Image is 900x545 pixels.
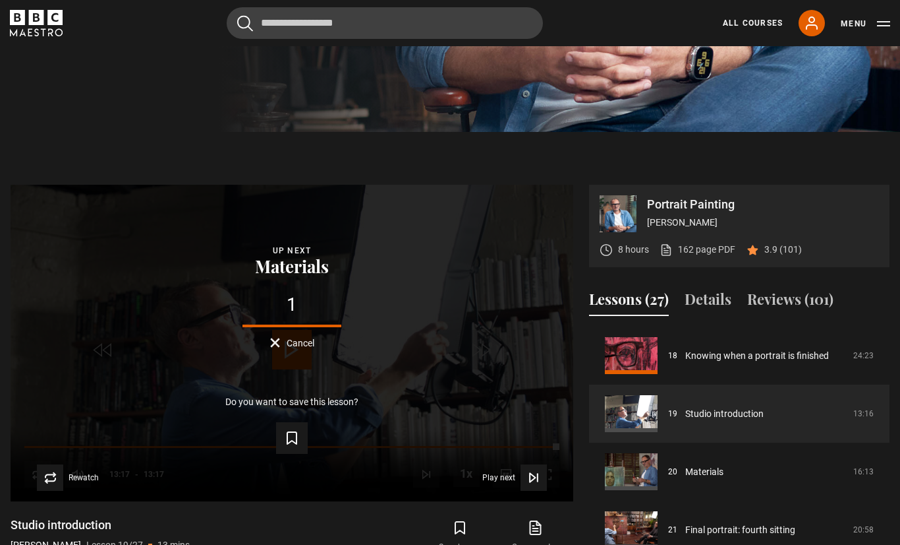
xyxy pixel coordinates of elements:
button: Lessons (27) [589,288,669,316]
div: 1 [32,296,552,314]
p: 3.9 (101) [764,243,802,257]
button: Reviews (101) [747,288,833,316]
button: Details [685,288,731,316]
p: Portrait Painting [647,199,879,210]
h1: Studio introduction [11,517,190,533]
button: Materials [251,257,333,276]
video-js: Video Player [11,185,573,501]
a: All Courses [723,17,783,29]
div: Up next [32,244,552,257]
a: 162 page PDF [660,243,735,257]
a: Knowing when a portrait is finished [685,349,829,363]
span: Cancel [287,338,314,348]
svg: BBC Maestro [10,10,63,36]
span: Play next [482,474,515,482]
p: Do you want to save this lesson? [225,397,358,406]
p: [PERSON_NAME] [647,216,879,230]
button: Toggle navigation [841,17,890,30]
a: Final portrait: fourth sitting [685,523,795,537]
input: Search [227,7,543,39]
a: Studio introduction [685,407,764,421]
button: Cancel [270,338,314,348]
button: Rewatch [37,465,99,491]
span: Rewatch [69,474,99,482]
button: Play next [482,465,547,491]
button: Submit the search query [237,15,253,32]
a: Materials [685,465,723,479]
p: 8 hours [618,243,649,257]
